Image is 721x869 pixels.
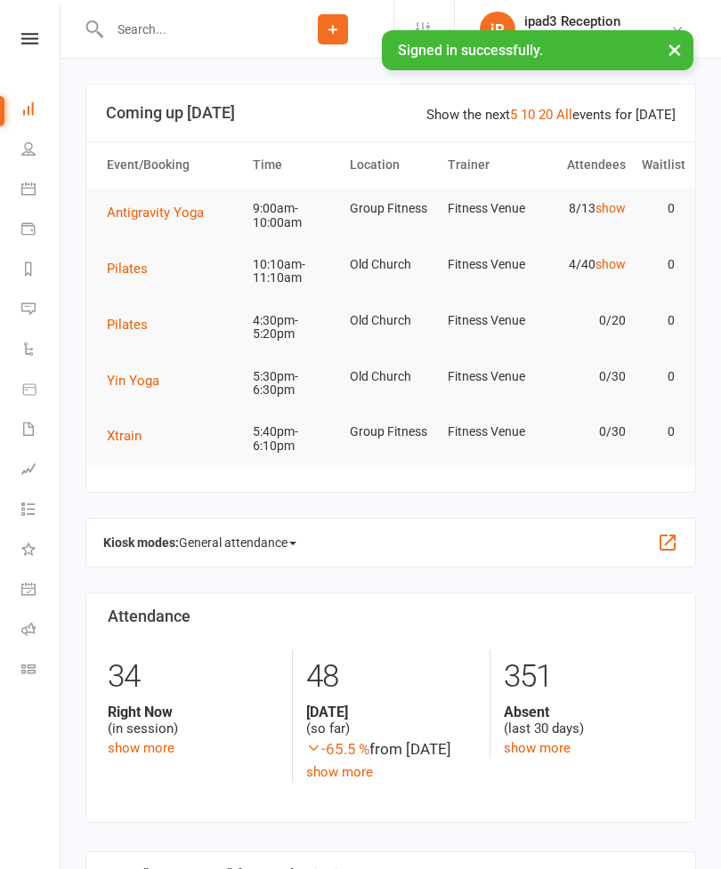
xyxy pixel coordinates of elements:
a: show more [108,740,174,756]
div: 48 [306,650,476,704]
td: 0/30 [537,356,634,398]
td: 4/40 [537,244,634,286]
a: Calendar [21,171,61,211]
th: Waitlist [634,142,683,188]
div: (last 30 days) [504,704,674,737]
a: Reports [21,251,61,291]
a: show more [306,764,373,780]
td: Fitness Venue [440,300,537,342]
button: Xtrain [107,425,154,447]
td: 10:10am-11:10am [245,244,342,300]
strong: Absent [504,704,674,720]
td: Group Fitness [342,188,439,229]
th: Time [245,142,342,188]
td: 0 [634,356,683,398]
a: Class kiosk mode [21,651,61,691]
td: 5:40pm-6:10pm [245,411,342,467]
button: × [659,30,691,68]
span: Xtrain [107,428,142,444]
a: Product Sales [21,371,61,411]
span: -65.5 % [306,740,369,758]
h3: Coming up [DATE] [106,104,676,122]
a: show more [504,740,571,756]
button: Pilates [107,314,160,335]
input: Search... [104,17,272,42]
h3: Attendance [108,607,674,625]
td: 9:00am-10:00am [245,188,342,244]
a: 10 [521,107,535,123]
a: 5 [510,107,517,123]
td: Old Church [342,300,439,342]
td: 4:30pm-5:20pm [245,300,342,356]
div: 34 [108,650,279,704]
div: Fitness Venue Whitsunday [524,29,670,45]
div: from [DATE] [306,737,476,761]
span: Antigravity Yoga [107,205,204,221]
th: Trainer [440,142,537,188]
div: ipad3 Reception [524,13,670,29]
td: Group Fitness [342,411,439,453]
td: Old Church [342,244,439,286]
span: General attendance [179,528,296,557]
span: Pilates [107,261,148,277]
span: Yin Yoga [107,373,159,389]
strong: Right Now [108,704,279,720]
a: show [595,201,626,215]
td: 0 [634,411,683,453]
a: show [595,257,626,271]
td: 8/13 [537,188,634,229]
a: Assessments [21,451,61,491]
td: 0 [634,300,683,342]
strong: [DATE] [306,704,476,720]
td: Fitness Venue [440,188,537,229]
button: Yin Yoga [107,370,172,391]
td: 0 [634,188,683,229]
td: Old Church [342,356,439,398]
a: What's New [21,531,61,571]
button: Antigravity Yoga [107,202,216,223]
a: Roll call kiosk mode [21,611,61,651]
a: General attendance kiosk mode [21,571,61,611]
span: Pilates [107,317,148,333]
span: Signed in successfully. [398,42,543,59]
a: People [21,131,61,171]
div: (so far) [306,704,476,737]
td: Fitness Venue [440,356,537,398]
div: 351 [504,650,674,704]
a: All [556,107,572,123]
td: 0/20 [537,300,634,342]
th: Attendees [537,142,634,188]
th: Event/Booking [99,142,245,188]
a: Dashboard [21,91,61,131]
div: Show the next events for [DATE] [426,104,676,125]
td: 0 [634,244,683,286]
a: Payments [21,211,61,251]
td: 0/30 [537,411,634,453]
td: Fitness Venue [440,411,537,453]
strong: Kiosk modes: [103,535,179,550]
div: (in session) [108,704,279,737]
div: iR [480,12,515,47]
td: Fitness Venue [440,244,537,286]
td: 5:30pm-6:30pm [245,356,342,412]
th: Location [342,142,439,188]
button: Pilates [107,258,160,279]
a: 20 [539,107,553,123]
